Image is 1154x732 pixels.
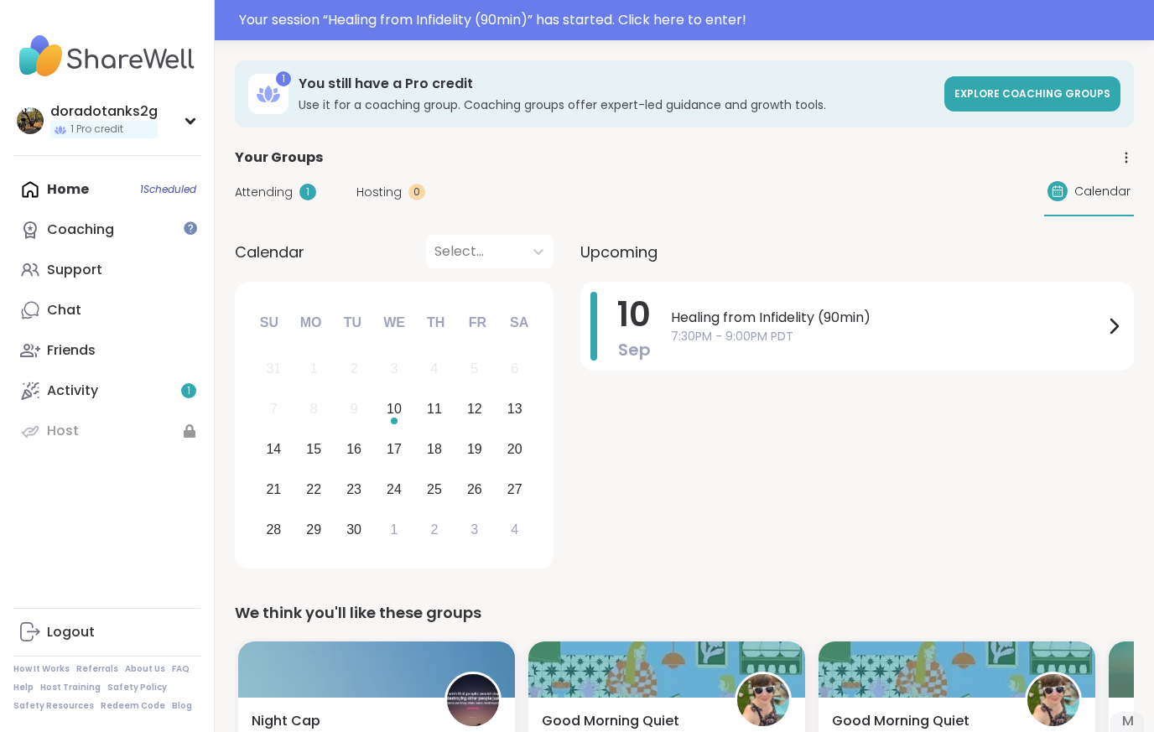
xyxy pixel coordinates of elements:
div: Fr [459,304,496,341]
div: Choose Tuesday, September 16th, 2025 [336,432,372,468]
a: Safety Policy [107,682,167,693]
a: Friends [13,330,200,371]
div: Not available Monday, September 1st, 2025 [296,351,332,387]
span: Night Cap [252,711,320,731]
div: Activity [47,382,98,400]
div: 3 [470,518,478,541]
span: Explore Coaching Groups [954,86,1110,101]
a: Host Training [40,682,101,693]
img: doradotanks2g [17,107,44,134]
div: Choose Monday, September 22nd, 2025 [296,471,332,507]
span: 7:30PM - 9:00PM PDT [671,328,1104,345]
div: Choose Thursday, September 11th, 2025 [417,392,453,428]
div: Not available Sunday, September 7th, 2025 [256,392,292,428]
div: 24 [387,478,402,501]
div: 25 [427,478,442,501]
div: 21 [266,478,281,501]
div: Choose Thursday, October 2nd, 2025 [417,511,453,548]
a: Help [13,682,34,693]
h3: Use it for a coaching group. Coaching groups offer expert-led guidance and growth tools. [299,96,934,113]
span: Sep [618,338,651,361]
div: Not available Friday, September 5th, 2025 [456,351,492,387]
div: 8 [310,397,318,420]
img: ShareWell Nav Logo [13,27,200,86]
div: 1 [310,357,318,380]
img: PhoenixRising83 [447,674,499,726]
div: Choose Monday, September 15th, 2025 [296,432,332,468]
div: 18 [427,438,442,460]
div: Coaching [47,221,114,239]
a: Activity1 [13,371,200,411]
div: Choose Wednesday, September 17th, 2025 [377,432,413,468]
a: Referrals [76,663,118,675]
div: Not available Saturday, September 6th, 2025 [496,351,533,387]
div: 16 [346,438,361,460]
a: Safety Resources [13,700,94,712]
div: Not available Wednesday, September 3rd, 2025 [377,351,413,387]
div: 22 [306,478,321,501]
div: Choose Sunday, September 14th, 2025 [256,432,292,468]
div: 7 [270,397,278,420]
span: Your Groups [235,148,323,168]
div: 9 [351,397,358,420]
div: Not available Monday, September 8th, 2025 [296,392,332,428]
div: 1 [391,518,398,541]
div: We [376,304,413,341]
div: Choose Thursday, September 18th, 2025 [417,432,453,468]
div: Th [418,304,455,341]
div: Logout [47,623,95,641]
div: Choose Wednesday, September 10th, 2025 [377,392,413,428]
div: Not available Sunday, August 31st, 2025 [256,351,292,387]
div: 28 [266,518,281,541]
span: Healing from Infidelity (90min) [671,308,1104,328]
div: We think you'll like these groups [235,601,1134,625]
div: Not available Thursday, September 4th, 2025 [417,351,453,387]
div: Friends [47,341,96,360]
div: Choose Tuesday, September 23rd, 2025 [336,471,372,507]
div: 10 [387,397,402,420]
div: Your session “ Healing from Infidelity (90min) ” has started. Click here to enter! [239,10,1144,30]
iframe: Spotlight [184,221,197,235]
a: Logout [13,612,200,652]
div: 12 [467,397,482,420]
div: month 2025-09 [253,349,534,549]
span: Upcoming [580,241,658,263]
div: 14 [266,438,281,460]
div: 2 [351,357,358,380]
div: Support [47,261,102,279]
a: Support [13,250,200,290]
div: doradotanks2g [50,102,158,121]
div: 20 [507,438,522,460]
div: 5 [470,357,478,380]
div: Choose Saturday, October 4th, 2025 [496,511,533,548]
span: 1 Pro credit [70,122,123,137]
span: Calendar [235,241,304,263]
div: 13 [507,397,522,420]
img: Adrienne_QueenOfTheDawn [737,674,789,726]
a: FAQ [172,663,190,675]
a: How It Works [13,663,70,675]
a: Explore Coaching Groups [944,76,1120,112]
div: Choose Sunday, September 28th, 2025 [256,511,292,548]
div: Choose Friday, September 19th, 2025 [456,432,492,468]
div: Not available Tuesday, September 2nd, 2025 [336,351,372,387]
div: Choose Sunday, September 21st, 2025 [256,471,292,507]
div: 17 [387,438,402,460]
div: 1 [299,184,316,200]
div: Choose Thursday, September 25th, 2025 [417,471,453,507]
div: Mo [292,304,329,341]
div: 0 [408,184,425,200]
div: Sa [501,304,538,341]
div: Choose Friday, September 12th, 2025 [456,392,492,428]
div: 2 [430,518,438,541]
span: Hosting [356,184,402,201]
a: Blog [172,700,192,712]
div: 15 [306,438,321,460]
div: 6 [511,357,518,380]
div: Choose Monday, September 29th, 2025 [296,511,332,548]
a: Chat [13,290,200,330]
a: About Us [125,663,165,675]
div: Choose Friday, October 3rd, 2025 [456,511,492,548]
span: 1 [187,384,190,398]
div: 4 [430,357,438,380]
